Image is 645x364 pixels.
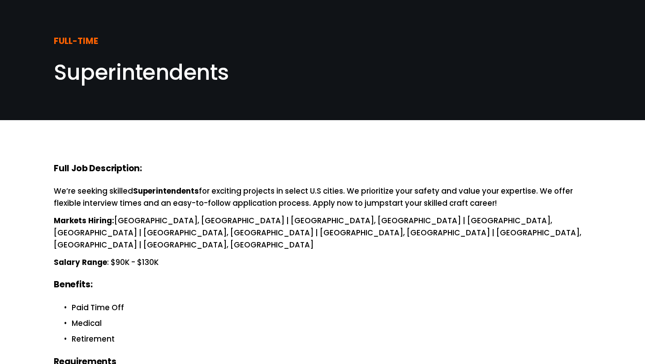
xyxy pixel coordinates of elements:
[54,256,591,269] p: : $90K - $130K
[133,186,199,196] strong: Superintendents
[54,35,98,47] strong: FULL-TIME
[54,215,114,226] strong: Markets Hiring:
[54,57,229,87] span: Superintendents
[54,185,591,209] p: We’re seeking skilled for exciting projects in select U.S cities. We prioritize your safety and v...
[54,162,142,174] strong: Full Job Description:
[72,317,591,329] p: Medical
[54,215,591,251] p: [GEOGRAPHIC_DATA], [GEOGRAPHIC_DATA] | [GEOGRAPHIC_DATA], [GEOGRAPHIC_DATA] | [GEOGRAPHIC_DATA], ...
[72,333,591,345] p: Retirement
[54,278,92,290] strong: Benefits:
[72,302,591,314] p: Paid Time Off
[54,257,107,268] strong: Salary Range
